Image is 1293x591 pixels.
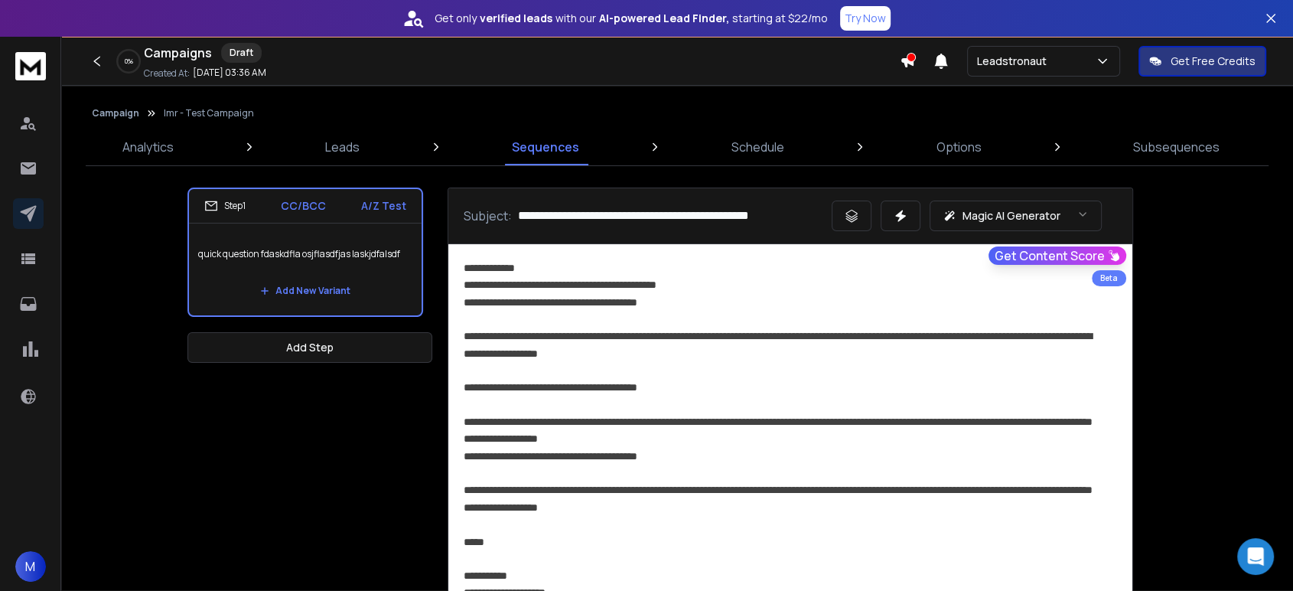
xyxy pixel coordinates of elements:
p: Magic AI Generator [962,208,1060,224]
button: Get Content Score [988,247,1126,265]
p: A/Z Test [361,198,406,214]
img: logo [15,52,46,80]
li: Step1CC/BCCA/Z Testquick question fdaskdfla osjflasdfjas laskjdfalsdfAdd New Variant [187,188,423,317]
p: Try Now [845,11,886,26]
button: Add Step [187,332,432,363]
button: M [15,551,46,582]
p: [DATE] 03:36 AM [193,67,266,79]
p: Created At: [144,67,190,80]
div: Step 1 [204,199,246,213]
p: Sequences [512,138,579,156]
strong: verified leads [480,11,552,26]
button: Add New Variant [248,276,363,306]
p: Subsequences [1133,138,1220,156]
div: Open Intercom Messenger [1237,538,1274,575]
h1: Campaigns [144,44,212,62]
p: quick question fdaskdfla osjflasdfjas laskjdfalsdf [198,233,412,276]
p: Get Free Credits [1171,54,1256,69]
p: Subject: [464,207,512,225]
a: Schedule [722,129,793,165]
p: Leadstronaut [977,54,1053,69]
button: Try Now [840,6,891,31]
p: 0 % [125,57,133,66]
a: Analytics [113,129,183,165]
div: Draft [221,43,262,63]
p: Imr - Test Campaign [164,107,254,119]
button: Magic AI Generator [930,201,1102,231]
p: CC/BCC [281,198,326,214]
a: Sequences [503,129,588,165]
strong: AI-powered Lead Finder, [599,11,729,26]
p: Schedule [731,138,784,156]
p: Analytics [122,138,174,156]
a: Subsequences [1124,129,1229,165]
a: Leads [316,129,369,165]
p: Leads [325,138,360,156]
p: Get only with our starting at $22/mo [435,11,828,26]
div: Beta [1092,270,1126,286]
p: Options [936,138,982,156]
button: Campaign [92,107,139,119]
a: Options [927,129,991,165]
button: Get Free Credits [1138,46,1266,77]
